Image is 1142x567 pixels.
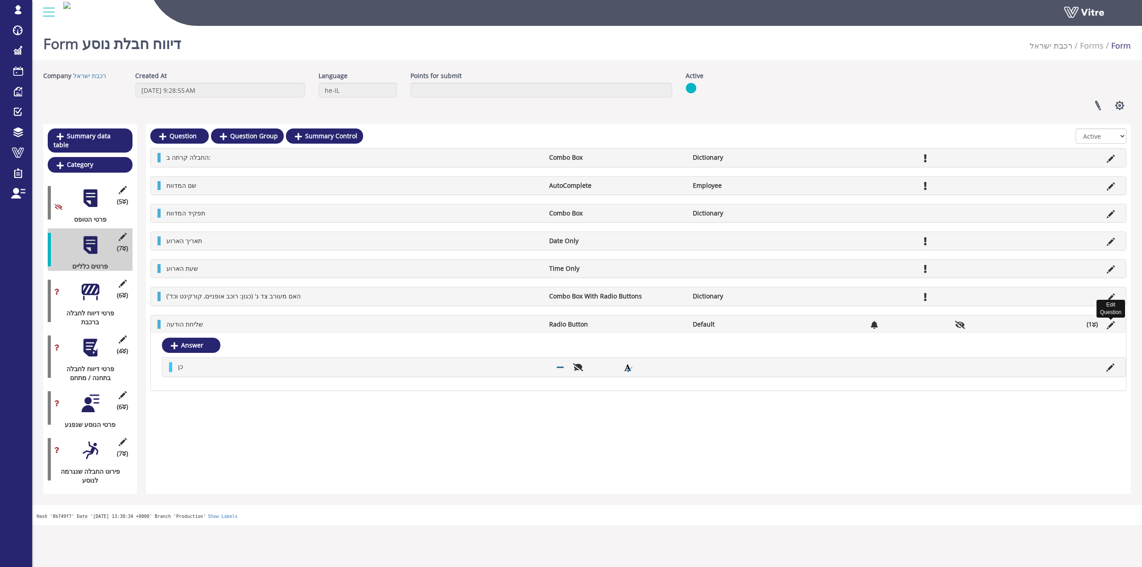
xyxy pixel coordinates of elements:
li: (1 ) [1082,320,1102,329]
span: (7 ) [117,244,128,253]
div: פירוט החבלה שנגרמה לנוסע [48,467,126,485]
li: Form [1104,40,1131,52]
a: Show Labels [208,514,237,519]
li: Radio Button [545,320,688,329]
a: רכבת ישראל [73,71,106,80]
span: Hash '8b749f7' Date '[DATE] 13:30:34 +0000' Branch 'Production' [37,514,206,519]
span: שליחת הודעה [166,320,203,328]
li: Employee [688,181,832,190]
a: Question [150,128,209,144]
a: Summary data table [48,128,132,153]
div: פרטי דיווח לחבלה בתחנה / מתחם [48,364,126,382]
span: (6 ) [117,291,128,300]
span: שעת הארוע [166,264,198,273]
span: החבלה קרתה ב: [166,153,211,161]
div: פרטי הנוסע שנפגע [48,420,126,429]
a: Summary Control [286,128,363,144]
span: האם מעורב צד ג' (כגון: רוכב אופניים, קורקינט וכד') [166,292,301,300]
a: Forms [1080,40,1104,51]
h1: Form דיווח חבלת נוסע [43,22,181,60]
a: Question Group [211,128,284,144]
li: Default [688,320,832,329]
span: (6 ) [117,402,128,411]
a: Answer [162,338,220,353]
a: Category [48,157,132,172]
div: Edit Question [1096,300,1125,318]
span: שם המדווח [166,181,196,190]
li: Combo Box [545,153,688,162]
li: Time Only [545,264,688,273]
li: Dictionary [688,153,832,162]
label: Created At [135,71,167,80]
div: פרטי הטופס [48,215,126,224]
span: (5 ) [117,197,128,206]
li: Combo Box With Radio Buttons [545,292,688,301]
span: (4 ) [117,347,128,356]
div: פרטי דיווח לחבלה ברכבת [48,309,126,327]
label: Language [319,71,348,80]
span: (7 ) [117,449,128,458]
li: Dictionary [688,292,832,301]
img: yes [686,83,696,94]
li: AutoComplete [545,181,688,190]
img: 4f6f8662-7833-4726-828b-57859a22b532.png [63,2,70,9]
li: Combo Box [545,209,688,218]
span: תאריך הארוע [166,236,202,245]
li: Dictionary [688,209,832,218]
label: Company [43,71,71,80]
a: רכבת ישראל [1030,40,1072,51]
div: פרטים כלליים [48,262,126,271]
li: Date Only [545,236,688,245]
label: Active [686,71,703,80]
span: תפקיד המדווח [166,209,205,217]
span: כן [178,362,183,371]
label: Points for submit [410,71,462,80]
